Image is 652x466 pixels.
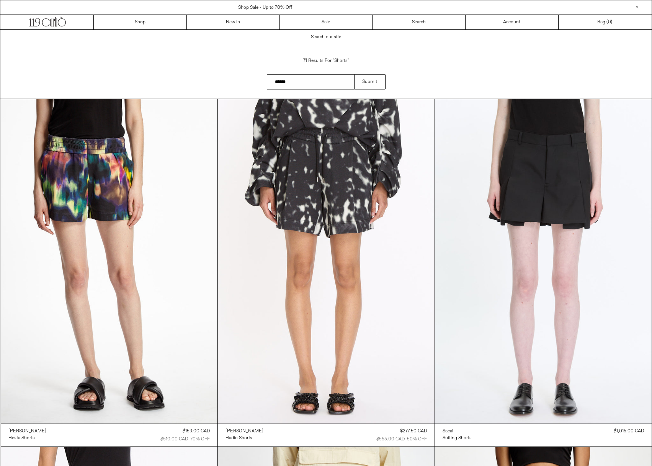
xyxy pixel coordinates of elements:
[8,428,46,435] a: [PERSON_NAME]
[226,428,263,435] a: [PERSON_NAME]
[373,15,466,29] a: Search
[187,15,280,29] a: New In
[443,428,472,435] a: Sacai
[226,428,263,435] div: [PERSON_NAME]
[160,436,188,443] div: $510.00 CAD
[238,5,292,11] a: Shop Sale - Up to 70% Off
[8,428,46,435] div: [PERSON_NAME]
[311,34,341,40] span: Search our site
[8,435,35,442] div: Hesta Shorts
[218,99,435,424] img: Dries Van Noten Hadio Shorts
[190,436,210,443] div: 70% OFF
[226,435,252,442] div: Hadio Shorts
[559,15,652,29] a: Bag ()
[267,54,386,67] h1: 71 results for "shorts"
[435,99,652,424] img: Sacai Suiting Shorts
[94,15,187,29] a: Shop
[280,15,373,29] a: Sale
[608,19,612,26] span: )
[354,74,385,89] button: Submit
[376,436,405,443] div: $555.00 CAD
[183,428,210,435] div: $153.00 CAD
[608,19,611,25] span: 0
[443,435,472,442] a: Suiting Shorts
[466,15,559,29] a: Account
[407,436,427,443] div: 50% OFF
[1,99,217,424] img: Dries Van Noten Hesta Short
[443,428,453,435] div: Sacai
[614,428,644,435] div: $1,015.00 CAD
[267,74,355,89] input: Search
[226,435,263,442] a: Hadio Shorts
[8,435,46,442] a: Hesta Shorts
[400,428,427,435] div: $277.50 CAD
